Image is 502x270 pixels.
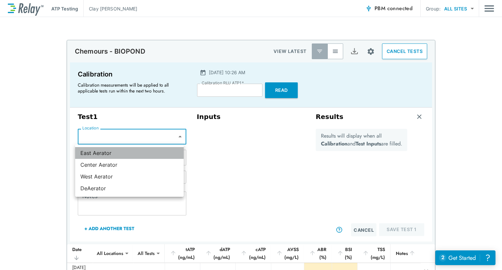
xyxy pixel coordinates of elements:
li: DeAerator [75,182,184,194]
li: West Aerator [75,171,184,182]
iframe: Resource center [435,250,495,265]
li: Center Aerator [75,159,184,171]
li: East Aerator [75,147,184,159]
